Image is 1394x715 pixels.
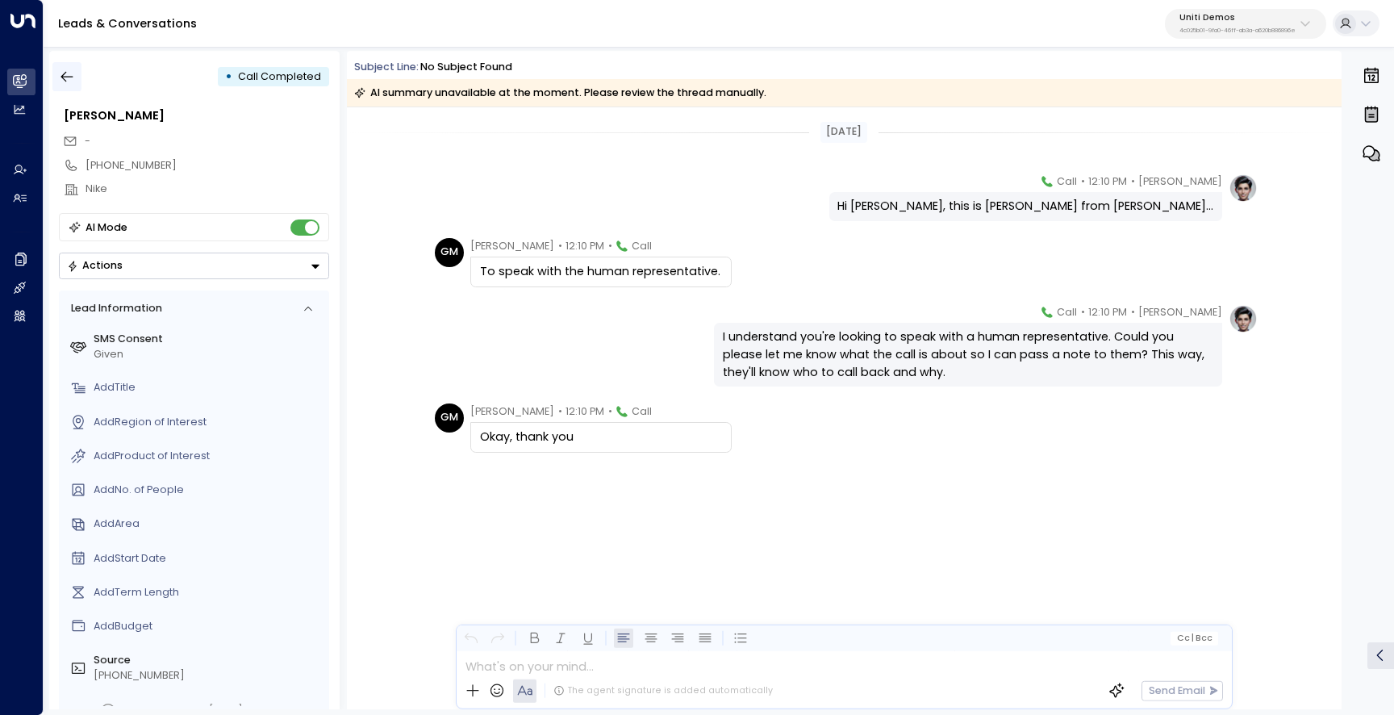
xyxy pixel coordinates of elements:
[64,107,329,125] div: [PERSON_NAME]
[480,263,722,281] div: To speak with the human representative.
[86,182,329,197] div: Nike
[58,15,197,31] a: Leads & Conversations
[1057,304,1077,320] span: Call
[94,449,323,464] div: AddProduct of Interest
[1081,174,1085,190] span: •
[1229,304,1258,333] img: profile-logo.png
[608,403,612,420] span: •
[1131,174,1135,190] span: •
[566,403,604,420] span: 12:10 PM
[94,483,323,498] div: AddNo. of People
[94,585,323,600] div: AddTerm Length
[1229,174,1258,203] img: profile-logo.png
[85,134,90,148] span: -
[94,380,323,395] div: AddTitle
[65,301,161,316] div: Lead Information
[488,629,508,649] button: Redo
[1081,304,1085,320] span: •
[1138,174,1222,190] span: [PERSON_NAME]
[1179,13,1296,23] p: Uniti Demos
[632,403,652,420] span: Call
[1179,27,1296,34] p: 4c025b01-9fa0-46ff-ab3a-a620b886896e
[94,551,323,567] div: AddStart Date
[558,238,562,254] span: •
[238,69,321,83] span: Call Completed
[608,238,612,254] span: •
[94,516,323,532] div: AddArea
[632,238,652,254] span: Call
[1131,304,1135,320] span: •
[86,158,329,174] div: [PHONE_NUMBER]
[470,238,554,254] span: [PERSON_NAME]
[67,259,123,272] div: Actions
[94,619,323,634] div: AddBudget
[566,238,604,254] span: 12:10 PM
[1088,174,1127,190] span: 12:10 PM
[1088,304,1127,320] span: 12:10 PM
[837,198,1213,215] div: Hi [PERSON_NAME], this is [PERSON_NAME] from [PERSON_NAME]...
[354,60,419,73] span: Subject Line:
[470,403,554,420] span: [PERSON_NAME]
[1165,9,1326,39] button: Uniti Demos4c025b01-9fa0-46ff-ab3a-a620b886896e
[420,60,512,75] div: No subject found
[94,668,323,684] div: [PHONE_NUMBER]
[94,332,323,347] label: SMS Consent
[461,629,481,649] button: Undo
[94,347,323,362] div: Given
[225,64,232,90] div: •
[553,684,773,697] div: The agent signature is added automatically
[1138,304,1222,320] span: [PERSON_NAME]
[435,238,464,267] div: GM
[86,220,127,236] div: AI Mode
[1176,633,1212,643] span: Cc Bcc
[723,328,1213,381] div: I understand you're looking to speak with a human representative. Could you please let me know wh...
[94,653,323,668] label: Source
[354,85,766,101] div: AI summary unavailable at the moment. Please review the thread manually.
[480,429,722,446] div: Okay, thank you
[94,415,323,430] div: AddRegion of Interest
[820,122,867,143] div: [DATE]
[1192,633,1194,643] span: |
[1171,631,1218,645] button: Cc|Bcc
[1057,174,1077,190] span: Call
[59,253,329,279] button: Actions
[558,403,562,420] span: •
[435,403,464,433] div: GM
[59,253,329,279] div: Button group with a nested menu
